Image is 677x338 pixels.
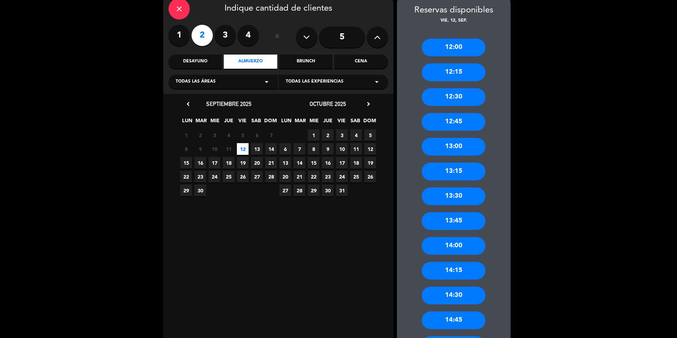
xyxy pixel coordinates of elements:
[209,117,221,128] span: MIE
[192,25,213,46] label: 2
[266,25,289,50] div: ó
[237,129,249,141] span: 5
[223,157,234,169] span: 18
[180,171,192,182] span: 22
[322,129,334,141] span: 2
[350,129,362,141] span: 4
[180,185,192,196] span: 29
[294,143,305,155] span: 7
[238,25,259,46] label: 4
[251,157,263,169] span: 20
[169,55,222,69] div: Desayuno
[209,171,220,182] span: 24
[294,171,305,182] span: 21
[194,171,206,182] span: 23
[280,117,292,128] span: LUN
[264,117,276,128] span: DOM
[251,143,263,155] span: 13
[364,157,376,169] span: 19
[336,143,348,155] span: 10
[265,171,277,182] span: 28
[279,185,291,196] span: 27
[169,25,190,46] label: 1
[279,55,332,69] div: Brunch
[294,185,305,196] span: 28
[223,143,234,155] span: 11
[322,117,334,128] span: JUE
[194,157,206,169] span: 16
[308,129,319,141] span: 1
[206,100,251,107] span: septiembre 2025
[336,171,348,182] span: 24
[372,78,381,86] i: arrow_drop_down
[308,157,319,169] span: 15
[215,25,236,46] label: 3
[336,129,348,141] span: 3
[251,171,263,182] span: 27
[262,78,271,86] i: arrow_drop_down
[422,262,485,280] div: 14:15
[224,55,277,69] div: Almuerzo
[308,143,319,155] span: 8
[265,143,277,155] span: 14
[334,55,388,69] div: Cena
[336,117,347,128] span: VIE
[422,63,485,81] div: 12:15
[180,143,192,155] span: 8
[397,4,511,17] div: Reservas disponibles
[279,143,291,155] span: 6
[181,117,193,128] span: LUN
[237,117,248,128] span: VIE
[223,129,234,141] span: 4
[180,129,192,141] span: 1
[195,117,207,128] span: MAR
[286,78,343,85] span: Todas las experiencias
[422,237,485,255] div: 14:00
[279,171,291,182] span: 20
[294,117,306,128] span: MAR
[180,157,192,169] span: 15
[422,187,485,205] div: 13:30
[322,185,334,196] span: 30
[349,117,361,128] span: SAB
[365,100,372,108] i: chevron_right
[322,171,334,182] span: 23
[251,129,263,141] span: 6
[422,138,485,156] div: 13:00
[322,143,334,155] span: 9
[363,117,375,128] span: DOM
[309,100,346,107] span: octubre 2025
[194,185,206,196] span: 30
[397,17,511,24] div: vie. 12, sep.
[209,129,220,141] span: 3
[175,5,183,13] i: close
[194,143,206,155] span: 9
[422,311,485,329] div: 14:45
[265,157,277,169] span: 21
[194,129,206,141] span: 2
[279,157,291,169] span: 13
[422,163,485,180] div: 13:15
[364,129,376,141] span: 5
[265,129,277,141] span: 7
[350,171,362,182] span: 25
[422,113,485,131] div: 12:45
[184,100,192,108] i: chevron_left
[350,157,362,169] span: 18
[223,117,234,128] span: JUE
[350,143,362,155] span: 11
[250,117,262,128] span: SAB
[209,143,220,155] span: 10
[223,171,234,182] span: 25
[364,143,376,155] span: 12
[422,287,485,304] div: 14:30
[322,157,334,169] span: 16
[364,171,376,182] span: 26
[294,157,305,169] span: 14
[308,185,319,196] span: 29
[308,117,320,128] span: MIE
[422,39,485,56] div: 12:00
[336,185,348,196] span: 31
[237,143,249,155] span: 12
[237,157,249,169] span: 19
